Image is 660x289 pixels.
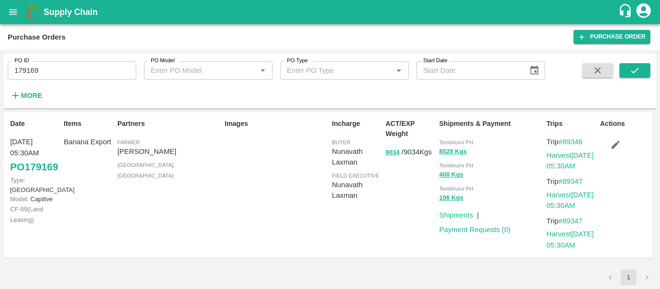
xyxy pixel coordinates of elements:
p: Trip [546,137,596,147]
a: Harvest[DATE] 05:30AM [546,191,594,209]
button: 9034 [386,147,400,158]
p: Trip [546,216,596,226]
a: Shipments [439,211,473,219]
p: Actions [600,119,650,129]
p: Incharge [332,119,382,129]
a: PO179169 [10,158,58,176]
nav: pagination navigation [601,270,656,285]
button: Open [257,64,269,77]
p: [PERSON_NAME] [117,146,221,157]
label: PO Type [287,57,308,65]
button: 8528 Kgs [439,146,467,157]
button: open drawer [2,1,24,23]
button: 106 Kgs [439,193,463,204]
p: Date [10,119,60,129]
button: Choose date [525,61,544,80]
a: #89346 [559,138,583,146]
a: Harvest[DATE] 05:30AM [546,151,594,170]
a: Purchase Order [574,30,650,44]
button: page 1 [621,270,636,285]
a: #89347 [559,178,583,185]
div: | [473,206,479,220]
span: Farmer [117,139,140,145]
img: logo [24,2,43,22]
p: Items [64,119,114,129]
input: Enter PO Type [283,64,377,77]
label: PO ID [14,57,29,65]
p: Images [225,119,328,129]
span: Tembhurni PH [439,139,473,145]
div: Purchase Orders [8,31,66,43]
p: Shipments & Payment [439,119,543,129]
span: Type: [10,177,25,184]
span: buyer [332,139,350,145]
button: Open [392,64,405,77]
p: Capitive [10,194,60,204]
p: [GEOGRAPHIC_DATA] [10,176,60,194]
label: Start Date [423,57,447,65]
p: Trips [546,119,596,129]
p: Nunavath Laxman [332,179,382,201]
p: ACT/EXP Weight [386,119,435,139]
input: Enter PO Model [147,64,241,77]
span: Tembhurni PH [439,186,473,192]
a: Harvest[DATE] 05:30AM [546,230,594,248]
span: CF- 89 ( Land Leasing ) [10,206,43,223]
p: Nunavath Laxman [332,146,382,168]
label: PO Model [151,57,175,65]
div: customer-support [618,3,635,21]
span: [GEOGRAPHIC_DATA] , [GEOGRAPHIC_DATA] [117,162,175,179]
p: Partners [117,119,221,129]
p: Banana Export [64,137,114,147]
span: Tembhurni PH [439,163,473,168]
button: More [8,87,45,104]
a: Payment Requests (0) [439,226,511,234]
input: Start Date [416,61,522,80]
span: field executive [332,173,379,179]
input: Enter PO ID [8,61,136,80]
a: Supply Chain [43,5,618,19]
button: 400 Kgs [439,169,463,180]
p: / 9034 Kgs [386,147,435,158]
span: Model: [10,195,29,203]
a: #89347 [559,217,583,225]
p: Trip [546,176,596,187]
strong: More [21,92,43,99]
div: account of current user [635,2,652,22]
a: CF-89(Land Leasing) [10,206,43,223]
b: Supply Chain [43,7,98,17]
p: [DATE] 05:30AM [10,137,60,158]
